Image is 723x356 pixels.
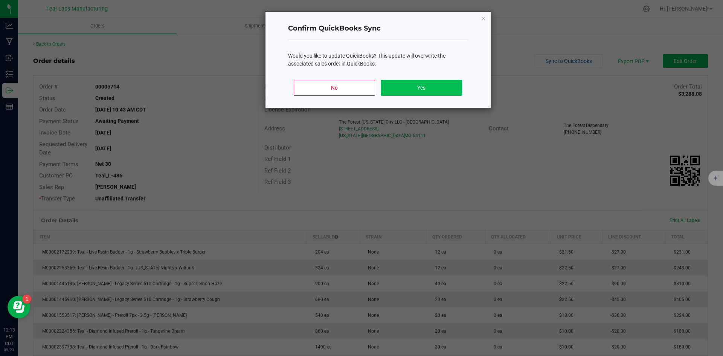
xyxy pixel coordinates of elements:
button: Close [481,14,486,23]
iframe: Resource center unread badge [22,295,31,304]
iframe: Resource center [8,296,30,318]
div: Would you like to update QuickBooks? This update will overwrite the associated sales order in Qui... [288,52,468,68]
button: No [294,80,375,96]
h4: Confirm QuickBooks Sync [288,24,468,34]
button: Yes [381,80,462,96]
